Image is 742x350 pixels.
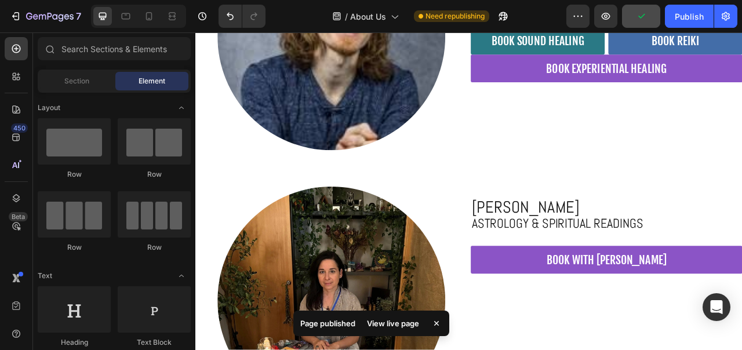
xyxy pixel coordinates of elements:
[38,103,60,113] span: Layout
[350,28,696,64] a: BOOK EXPERIENTIAL HEALING
[38,271,52,281] span: Text
[446,276,599,302] p: BOOK WITH [PERSON_NAME]
[5,5,86,28] button: 7
[172,267,191,285] span: Toggle open
[665,5,714,28] button: Publish
[38,169,111,180] div: Row
[38,37,191,60] input: Search Sections & Elements
[351,233,570,253] span: ASTROLOGY & SPIRITUAL READINGS
[38,337,111,348] div: Heading
[118,337,191,348] div: Text Block
[11,123,28,133] div: 450
[675,10,704,23] div: Publish
[172,99,191,117] span: Toggle open
[118,242,191,253] div: Row
[446,33,600,59] p: BOOK EXPERIENTIAL HEALING
[139,76,165,86] span: Element
[350,272,696,307] a: BOOK WITH [PERSON_NAME]
[38,242,111,253] div: Row
[64,76,89,86] span: Section
[345,10,348,23] span: /
[300,318,355,329] p: Page published
[118,169,191,180] div: Row
[360,315,426,331] div: View live page
[219,5,265,28] div: Undo/Redo
[195,32,742,350] iframe: Design area
[9,212,28,221] div: Beta
[351,209,489,236] span: [PERSON_NAME]
[703,293,730,321] div: Open Intercom Messenger
[76,9,81,23] p: 7
[425,11,485,21] span: Need republishing
[350,10,386,23] span: About Us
